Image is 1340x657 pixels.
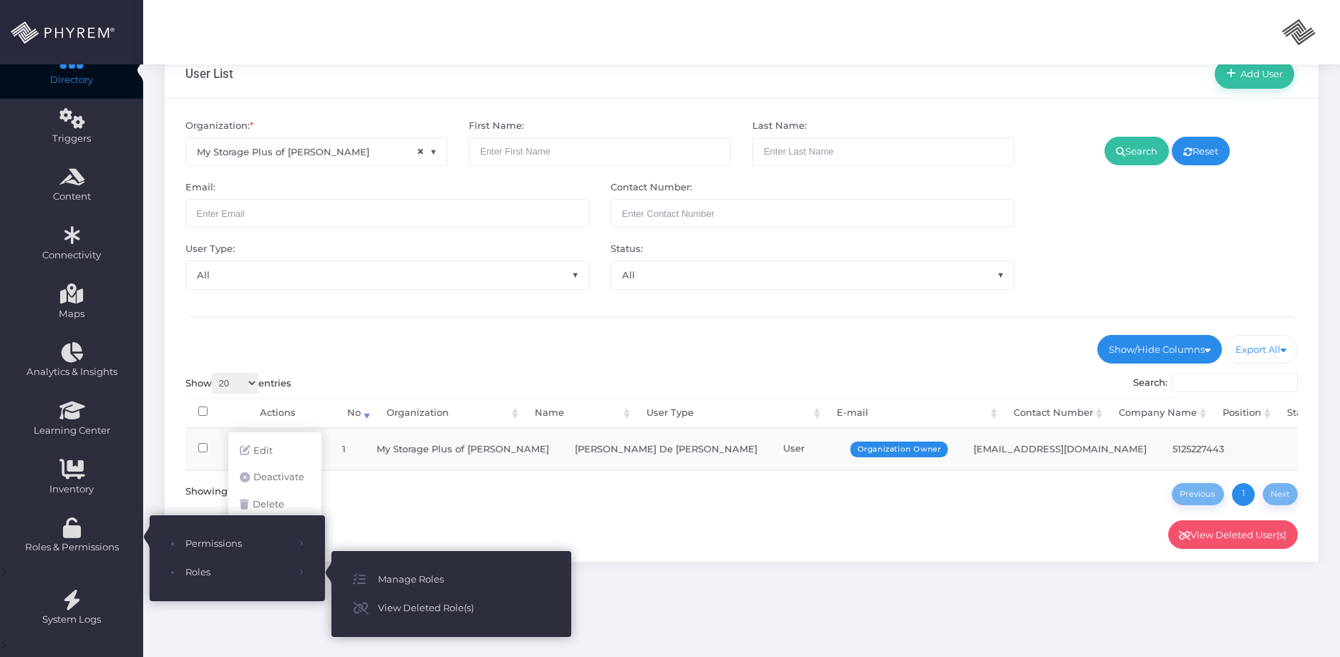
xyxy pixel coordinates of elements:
[378,570,550,589] span: Manage Roles
[1001,398,1106,429] th: Contact Number: activate to sort column ascending
[9,613,134,627] span: System Logs
[752,119,807,133] label: Last Name:
[562,429,770,469] td: [PERSON_NAME] De [PERSON_NAME]
[417,144,424,160] span: ×
[150,558,325,587] a: Roles
[1215,59,1294,88] a: Add User
[1097,335,1222,364] a: Show/Hide Columns
[522,398,633,429] th: Name: activate to sort column ascending
[9,540,134,555] span: Roles & Permissions
[185,535,289,553] span: Permissions
[1133,373,1298,393] label: Search:
[331,565,571,594] a: Manage Roles
[611,199,1014,228] input: Maximum of 10 digits required
[752,137,1014,166] input: Enter Last Name
[1160,429,1265,469] td: 5125227443
[9,365,134,379] span: Analytics & Insights
[185,119,253,133] label: Organization:
[185,199,589,228] input: Enter Email
[374,398,522,429] th: Organization: activate to sort column ascending
[212,373,258,394] select: Showentries
[59,307,84,321] span: Maps
[185,480,307,498] div: Showing 1 to 1 of 1 entries
[1236,68,1283,79] span: Add User
[611,180,692,195] label: Contact Number:
[324,429,364,469] td: 1
[783,442,948,456] div: User
[186,261,588,288] span: All
[469,137,731,166] input: Enter First Name
[9,248,134,263] span: Connectivity
[228,491,321,518] a: Delete
[9,482,134,497] span: Inventory
[961,429,1160,469] td: [EMAIL_ADDRESS][DOMAIN_NAME]
[824,398,1001,429] th: E-mail: activate to sort column ascending
[9,73,134,87] span: Directory
[150,530,325,558] a: Permissions
[9,424,134,438] span: Learning Center
[185,180,215,195] label: Email:
[185,261,589,289] span: All
[633,398,823,429] th: User Type: activate to sort column ascending
[1274,398,1340,429] th: Status: activate to sort column ascending
[1225,335,1298,364] a: Export All
[9,190,134,204] span: Content
[364,429,562,469] td: My Storage Plus of [PERSON_NAME]
[9,132,134,146] span: Triggers
[185,563,289,582] span: Roles
[228,464,321,491] a: Deactivate
[1168,520,1298,549] a: View Deleted User(s)
[186,138,447,165] span: My Storage Plus of [PERSON_NAME]
[331,594,571,623] a: View Deleted Role(s)
[185,242,235,256] label: User Type:
[228,437,321,464] a: Edit
[1172,373,1298,393] input: Search:
[611,261,1014,289] span: All
[1210,398,1274,429] th: Position: activate to sort column ascending
[185,67,233,81] h3: User List
[185,373,291,394] label: Show entries
[378,599,550,618] span: View Deleted Role(s)
[611,261,1014,288] span: All
[850,442,948,457] span: Organization Owner
[469,119,524,133] label: First Name:
[1104,137,1169,165] a: Search
[1106,398,1210,429] th: Company Name: activate to sort column ascending
[1232,483,1255,506] a: 1
[334,398,374,429] th: No: activate to sort column ascending
[611,242,643,256] label: Status:
[220,398,335,429] th: Actions
[1172,137,1230,165] a: Reset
